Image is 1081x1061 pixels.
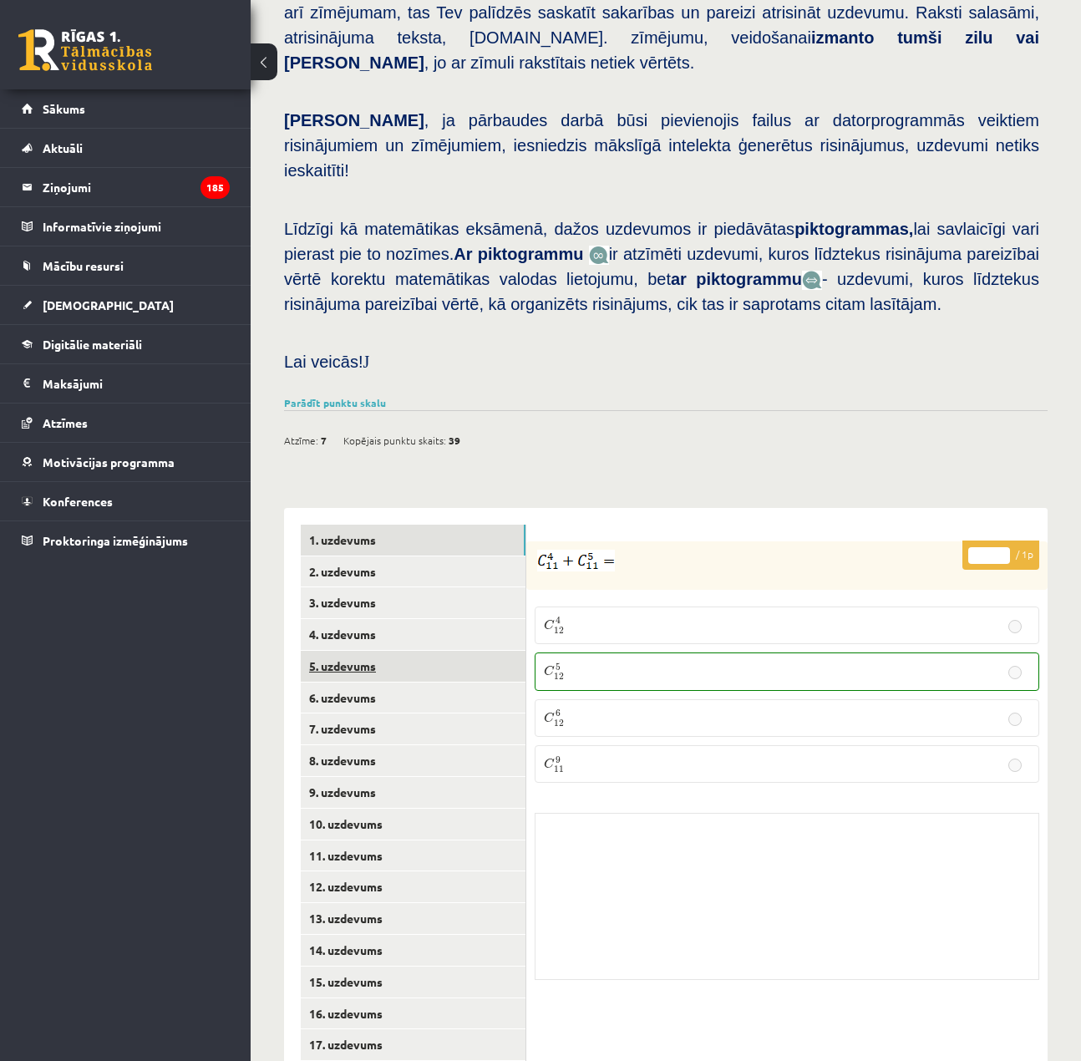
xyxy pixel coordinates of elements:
a: Rīgas 1. Tālmācības vidusskola [18,29,152,71]
span: Digitālie materiāli [43,337,142,352]
legend: Informatīvie ziņojumi [43,207,230,246]
span: [DEMOGRAPHIC_DATA] [43,297,174,312]
span: 7 [321,428,327,453]
a: Sākums [22,89,230,128]
img: QPBzANMvpePJYej8oP1krK3gpvuUnBm2pmk6XpDGO3z+LtsXjRxman3bQu1Wu8PQkrLhZXMJyma773ExRtYfq86i6Dc27TZl2... [537,550,615,571]
a: 3. uzdevums [301,587,525,618]
span: C [544,665,555,676]
b: piktogrammas, [794,220,913,238]
b: ar piktogrammu [671,270,802,288]
span: Aktuāli [43,140,83,155]
span: 9 [556,756,561,764]
span: Konferences [43,494,113,509]
a: 17. uzdevums [301,1029,525,1060]
a: 16. uzdevums [301,998,525,1029]
a: 6. uzdevums [301,683,525,713]
span: Motivācijas programma [43,454,175,470]
span: Lai veicās! [284,353,363,371]
span: - uzdevumi, kuros līdztekus risinājuma pareizībai vērtē, kā organizēts risinājums, cik tas ir sap... [284,270,1039,313]
p: / 1p [962,541,1039,570]
span: Sākums [43,101,85,116]
a: Proktoringa izmēģinājums [22,521,230,560]
img: wKvN42sLe3LLwAAAABJRU5ErkJggg== [802,271,822,290]
span: Mācību resursi [43,258,124,273]
span: C [544,619,555,630]
a: [DEMOGRAPHIC_DATA] [22,286,230,324]
span: C [544,712,555,723]
span: Atzīmes [43,415,88,430]
a: 7. uzdevums [301,713,525,744]
a: Konferences [22,482,230,520]
span: 5 [556,664,561,672]
a: 1. uzdevums [301,525,525,556]
a: Informatīvie ziņojumi [22,207,230,246]
span: Līdzīgi kā matemātikas eksāmenā, dažos uzdevumos ir piedāvātas lai savlaicīgi vari pierast pie to... [284,220,1039,263]
a: 11. uzdevums [301,840,525,871]
a: 10. uzdevums [301,809,525,840]
a: Motivācijas programma [22,443,230,481]
span: 39 [449,428,460,453]
b: Ar piktogrammu [454,245,583,263]
i: 185 [200,176,230,199]
a: Parādīt punktu skalu [284,396,386,409]
span: 11 [554,766,564,774]
a: Atzīmes [22,404,230,442]
a: 13. uzdevums [301,903,525,934]
legend: Maksājumi [43,364,230,403]
span: [PERSON_NAME] [284,111,424,129]
b: izmanto [811,28,875,47]
span: ir atzīmēti uzdevumi, kuros līdztekus risinājuma pareizībai vērtē korektu matemātikas valodas lie... [284,245,1039,288]
span: Atzīme: [284,428,318,453]
a: 15. uzdevums [301,967,525,998]
legend: Ziņojumi [43,168,230,206]
a: Digitālie materiāli [22,325,230,363]
a: Aktuāli [22,129,230,167]
span: Kopējais punktu skaits: [343,428,446,453]
a: 12. uzdevums [301,871,525,902]
a: 4. uzdevums [301,619,525,650]
a: Maksājumi [22,364,230,403]
a: 2. uzdevums [301,556,525,587]
span: 6 [556,710,561,718]
span: , ja pārbaudes darbā būsi pievienojis failus ar datorprogrammās veiktiem risinājumiem un zīmējumi... [284,111,1039,180]
a: Mācību resursi [22,246,230,285]
span: J [363,353,370,371]
span: 12 [554,627,564,635]
a: 9. uzdevums [301,777,525,808]
span: 12 [554,719,564,727]
a: 8. uzdevums [301,745,525,776]
span: 4 [556,617,561,625]
span: Proktoringa izmēģinājums [43,533,188,548]
span: C [544,758,555,769]
img: JfuEzvunn4EvwAAAAASUVORK5CYII= [589,246,609,265]
a: Ziņojumi185 [22,168,230,206]
a: 14. uzdevums [301,935,525,966]
a: 5. uzdevums [301,651,525,682]
span: 12 [554,673,564,681]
